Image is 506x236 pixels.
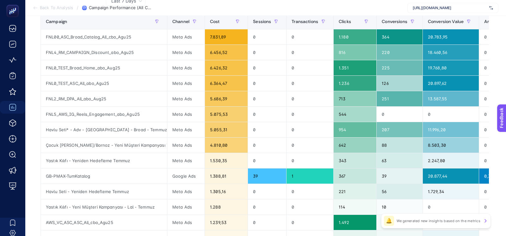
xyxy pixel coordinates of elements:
div: 11.996,20 [423,122,479,137]
div: 2.247,80 [423,153,479,168]
div: 0 [248,91,286,106]
div: 343 [334,153,376,168]
img: svg%3e [489,5,493,11]
div: 251 [377,91,423,106]
div: 20.877,44 [423,168,479,184]
div: 207 [377,122,423,137]
div: 0 [248,184,286,199]
div: Meta Ads [167,76,205,91]
div: GB-PMAX-TumKatalog [41,168,167,184]
div: 20.783,95 [423,29,479,44]
div: 1.305,16 [205,184,248,199]
div: 954 [334,122,376,137]
div: Meta Ads [167,29,205,44]
div: Meta Ads [167,184,205,199]
div: Meta Ads [167,138,205,153]
div: 1.236 [334,76,376,91]
div: 20.897,62 [423,76,479,91]
div: Meta Ads [167,215,205,230]
span: Back To Analysis [40,5,73,10]
div: 63 [377,153,423,168]
span: Campaign [46,19,67,24]
div: 19.768,80 [423,60,479,75]
div: 56 [377,184,423,199]
div: 367 [334,168,376,184]
div: 1.492 [334,215,376,230]
div: 0 [248,199,286,215]
div: 🔔 [384,216,394,226]
div: 1.729,34 [423,184,479,199]
div: 1.180 [334,29,376,44]
div: AWS_VC_ASC_ASC_All_cbo_Agu25 [41,215,167,230]
div: 114 [334,199,376,215]
div: 0 [287,184,333,199]
div: Çocuk [PERSON_NAME]/Bornoz - Yeni Müşteri Kampanyası Temmuz [41,138,167,153]
div: 88 [377,138,423,153]
div: 1.288 [205,199,248,215]
div: 642 [334,138,376,153]
div: 713 [334,91,376,106]
div: 0 [287,153,333,168]
div: 1 [287,168,333,184]
div: 6.456,52 [205,45,248,60]
div: 0 [248,60,286,75]
div: 0 [287,91,333,106]
span: Campaign Performance (All Channel) [89,5,152,10]
div: FNL2_RM_DPA_All_abo_Aug25 [41,91,167,106]
div: 1.351 [334,60,376,75]
div: 0 [287,122,333,137]
div: 6.364,47 [205,76,248,91]
div: 39 [248,168,286,184]
span: Cost [210,19,220,24]
div: Google Ads [167,168,205,184]
div: 221 [334,184,376,199]
div: 0 [248,138,286,153]
div: 126 [377,76,423,91]
div: 1.388,81 [205,168,248,184]
span: [URL][DOMAIN_NAME] [413,5,487,10]
div: Havlu Seti - Yeniden Hedefleme Temmuz [41,184,167,199]
div: 0 [287,138,333,153]
div: 0 [248,76,286,91]
div: FNL00_ASC_Broad_Catalog_All_cbo_Agu25 [41,29,167,44]
div: 0 [287,76,333,91]
div: 364 [377,29,423,44]
div: 5.075,53 [205,107,248,122]
span: Clicks [339,19,351,24]
div: FNL0_TEST_Broad_Home_abo_Aug25 [41,60,167,75]
div: 0 [423,199,479,215]
div: 0 [287,29,333,44]
div: FNL4_RM_CAMPAIGN_Discount_abo_Agu25 [41,45,167,60]
div: 0 [287,107,333,122]
span: Channel [172,19,189,24]
div: Meta Ads [167,199,205,215]
div: 1.239,53 [205,215,248,230]
div: 0 [287,60,333,75]
div: Meta Ads [167,45,205,60]
div: 0 [423,107,479,122]
div: FNL0_TEST_ASC_All_abo_Agu25 [41,76,167,91]
span: Feedback [4,2,24,7]
div: 7.831,89 [205,29,248,44]
div: Meta Ads [167,107,205,122]
div: Yastık Kılıfı - Yeniden Hedefleme Temmuz [41,153,167,168]
div: 5.686,39 [205,91,248,106]
div: 18.460,56 [423,45,479,60]
div: 0 [248,107,286,122]
div: 4.810,80 [205,138,248,153]
div: Meta Ads [167,60,205,75]
div: 1.530,35 [205,153,248,168]
div: 0 [377,107,423,122]
div: 0 [248,45,286,60]
div: 0 [287,215,333,230]
div: 225 [377,60,423,75]
div: 39 [377,168,423,184]
div: Meta Ads [167,91,205,106]
div: Havlu Seti* - Adv - [GEOGRAPHIC_DATA] - Broad - Temmuz [41,122,167,137]
div: Meta Ads [167,122,205,137]
span: / [77,5,78,10]
div: 5.055,31 [205,122,248,137]
div: 6.426,32 [205,60,248,75]
div: Meta Ads [167,153,205,168]
span: Sessions [253,19,271,24]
